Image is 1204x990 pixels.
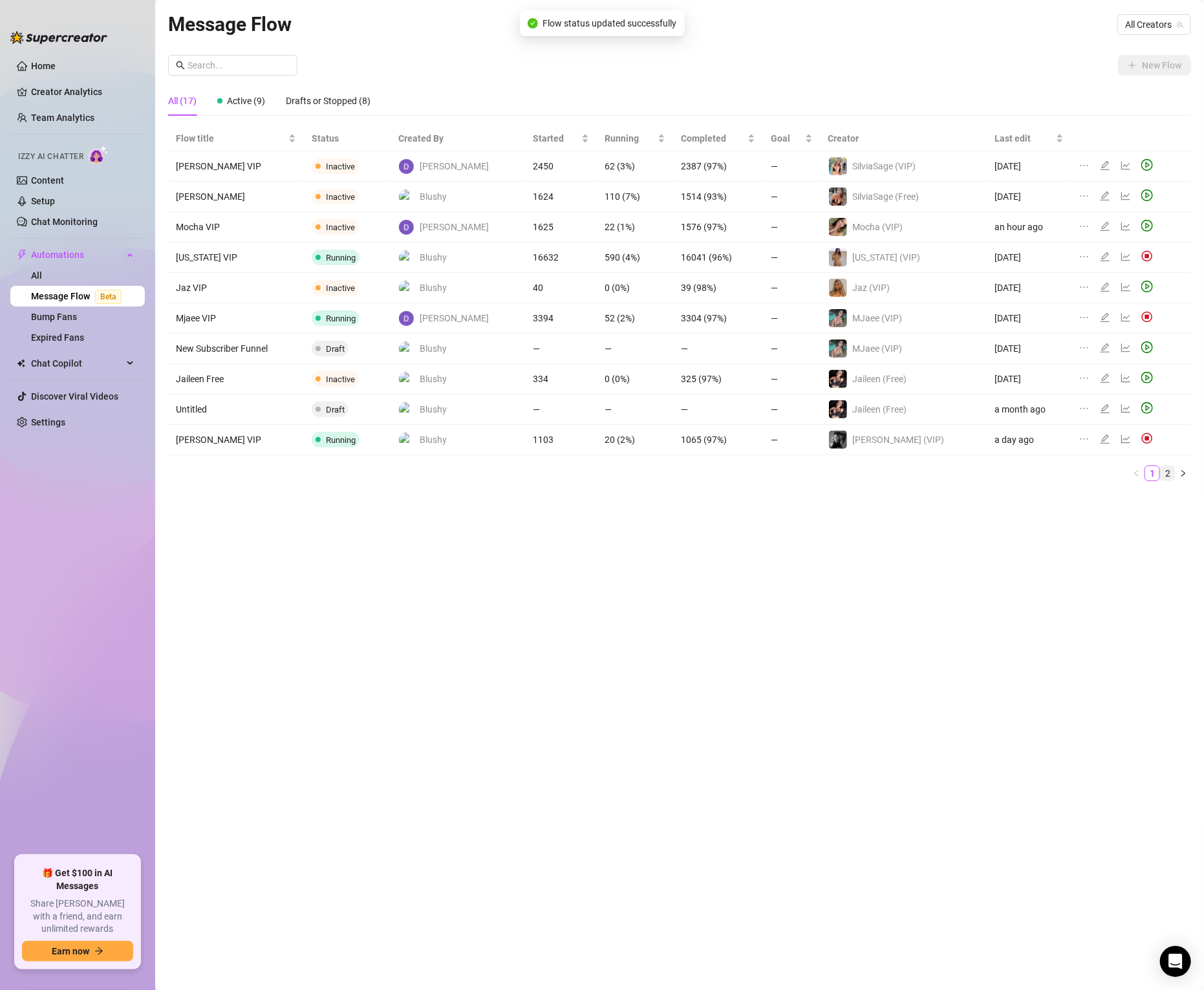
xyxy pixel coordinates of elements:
[987,394,1071,425] td: a month ago
[771,131,802,145] span: Goal
[1121,434,1131,444] span: line-chart
[1079,221,1090,231] span: ellipsis
[597,151,673,182] td: 62 (3%)
[1129,466,1145,481] li: Previous Page
[763,334,821,364] td: —
[1176,21,1184,28] span: team
[168,394,304,425] td: Untitled
[987,151,1071,182] td: [DATE]
[1079,404,1090,414] span: ellipsis
[829,218,847,236] img: Mocha (VIP)
[31,81,134,102] a: Creator Analytics
[168,334,304,364] td: New Subscriber Funnel
[326,253,356,263] span: Running
[987,334,1071,364] td: [DATE]
[673,151,763,182] td: 2387 (97%)
[1121,343,1131,353] span: line-chart
[1145,466,1160,481] li: 1
[1079,373,1090,383] span: ellipsis
[763,126,821,151] th: Goal
[525,242,597,273] td: 16632
[399,189,414,204] img: Blushy
[673,425,763,455] td: 1065 (97%)
[22,898,133,936] span: Share [PERSON_NAME] with a friend, and earn unlimited rewards
[525,182,597,212] td: 1624
[763,303,821,334] td: —
[326,283,355,293] span: Inactive
[1121,312,1131,323] span: line-chart
[176,131,286,145] span: Flow title
[420,189,447,204] span: Blushy
[829,309,847,327] img: MJaee (VIP)
[829,370,847,388] img: Jaileen (Free)
[326,314,356,323] span: Running
[1160,946,1191,977] div: Open Intercom Messenger
[399,341,414,356] img: Blushy
[1145,466,1159,480] a: 1
[1079,343,1090,353] span: ellipsis
[987,126,1071,151] th: Last edit
[31,61,56,71] a: Home
[533,131,579,145] span: Started
[391,126,525,151] th: Created By
[168,303,304,334] td: Mjaee VIP
[31,217,98,227] a: Chat Monitoring
[673,182,763,212] td: 1514 (93%)
[420,250,447,264] span: Blushy
[1176,466,1191,481] li: Next Page
[673,364,763,394] td: 325 (97%)
[227,96,265,106] span: Active (9)
[829,339,847,358] img: MJaee (VIP)
[1100,312,1110,323] span: edit
[528,18,538,28] span: check-circle
[673,394,763,425] td: —
[1100,404,1110,414] span: edit
[673,303,763,334] td: 3304 (97%)
[420,220,489,234] span: [PERSON_NAME]
[763,242,821,273] td: —
[31,196,55,206] a: Setup
[18,151,83,163] span: Izzy AI Chatter
[326,162,355,171] span: Inactive
[399,281,414,296] img: Blushy
[31,332,84,343] a: Expired Fans
[1121,191,1131,201] span: line-chart
[605,131,655,145] span: Running
[399,402,414,417] img: Blushy
[853,313,903,323] span: MJaee (VIP)
[31,270,42,281] a: All
[420,281,447,295] span: Blushy
[597,425,673,455] td: 20 (2%)
[420,311,489,325] span: [PERSON_NAME]
[597,242,673,273] td: 590 (4%)
[52,946,89,956] span: Earn now
[763,273,821,303] td: —
[1121,282,1131,292] span: line-chart
[31,244,123,265] span: Automations
[326,435,356,445] span: Running
[17,250,27,260] span: thunderbolt
[304,126,391,151] th: Status
[326,344,345,354] span: Draft
[1141,189,1153,201] span: play-circle
[673,242,763,273] td: 16041 (96%)
[681,131,745,145] span: Completed
[597,273,673,303] td: 0 (0%)
[1079,160,1090,171] span: ellipsis
[525,126,597,151] th: Started
[1141,341,1153,353] span: play-circle
[1079,282,1090,292] span: ellipsis
[10,31,107,44] img: logo-BBDzfeDw.svg
[22,941,133,962] button: Earn nowarrow-right
[168,242,304,273] td: [US_STATE] VIP
[31,312,77,322] a: Bump Fans
[597,303,673,334] td: 52 (2%)
[17,359,25,368] img: Chat Copilot
[420,402,447,416] span: Blushy
[326,192,355,202] span: Inactive
[987,242,1071,273] td: [DATE]
[1079,252,1090,262] span: ellipsis
[597,126,673,151] th: Running
[1100,373,1110,383] span: edit
[525,151,597,182] td: 2450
